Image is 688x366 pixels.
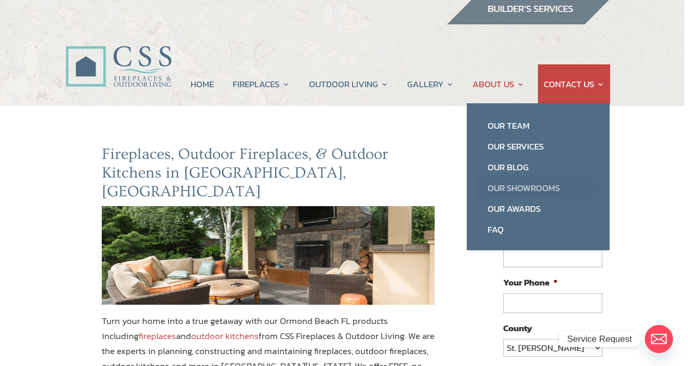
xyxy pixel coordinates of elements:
[65,17,171,92] img: CSS Fireplaces & Outdoor Living (Formerly Construction Solutions & Supply)- Jacksonville Ormond B...
[102,206,435,305] img: ormond-beach-fl
[645,325,673,353] a: Email
[544,64,604,104] a: CONTACT US
[447,15,616,28] a: builder services construction supply
[477,157,599,178] a: Our Blog
[503,277,558,288] label: Your Phone
[407,64,454,104] a: GALLERY
[191,64,214,104] a: HOME
[233,64,290,104] a: FIREPLACES
[309,64,388,104] a: OUTDOOR LIVING
[473,64,524,104] a: ABOUT US
[503,322,532,334] label: County
[191,329,259,343] a: outdoor kitchens
[477,219,599,240] a: FAQ
[477,198,599,219] a: Our Awards
[477,178,599,198] a: Our Showrooms
[477,136,599,157] a: Our Services
[139,329,176,343] a: fireplaces
[102,145,435,206] h2: Fireplaces, Outdoor Fireplaces, & Outdoor Kitchens in [GEOGRAPHIC_DATA], [GEOGRAPHIC_DATA]
[477,115,599,136] a: Our Team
